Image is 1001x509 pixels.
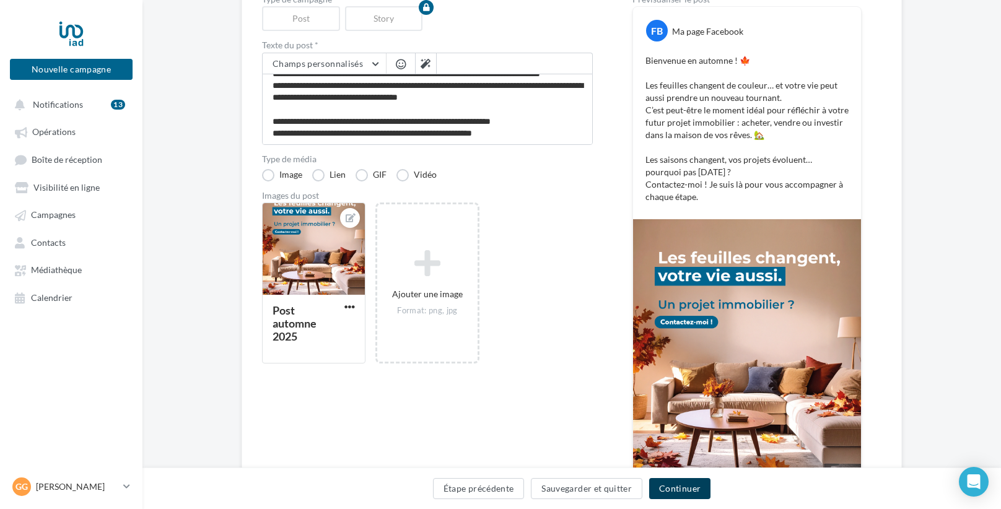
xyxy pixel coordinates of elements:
p: [PERSON_NAME] [36,481,118,493]
label: Lien [312,169,346,181]
a: Campagnes [7,203,135,225]
div: Images du post [262,191,593,200]
label: Vidéo [396,169,437,181]
div: 13 [111,100,125,110]
div: Open Intercom Messenger [959,467,989,497]
button: Nouvelle campagne [10,59,133,80]
label: Image [262,169,302,181]
div: Post automne 2025 [273,303,317,343]
span: Calendrier [31,292,72,303]
span: Médiathèque [31,265,82,276]
label: Texte du post * [262,41,593,50]
span: Notifications [33,99,83,110]
button: Sauvegarder et quitter [531,478,642,499]
button: Continuer [649,478,710,499]
a: Boîte de réception [7,148,135,171]
label: Type de média [262,155,593,163]
button: Étape précédente [433,478,525,499]
span: Contacts [31,237,66,248]
div: FB [646,20,668,41]
a: Visibilité en ligne [7,176,135,198]
span: Gg [15,481,28,493]
div: Ma page Facebook [672,25,743,38]
button: Champs personnalisés [263,53,386,74]
span: Boîte de réception [32,154,102,165]
button: Notifications 13 [7,93,130,115]
a: Médiathèque [7,258,135,281]
span: Campagnes [31,210,76,220]
a: Contacts [7,231,135,253]
span: Champs personnalisés [273,58,363,69]
span: Opérations [32,127,76,137]
label: GIF [356,169,387,181]
a: Calendrier [7,286,135,308]
a: Opérations [7,120,135,142]
span: Visibilité en ligne [33,182,100,193]
p: Bienvenue en automne ! 🍁 Les feuilles changent de couleur… et votre vie peut aussi prendre un nou... [645,54,849,203]
a: Gg [PERSON_NAME] [10,475,133,498]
